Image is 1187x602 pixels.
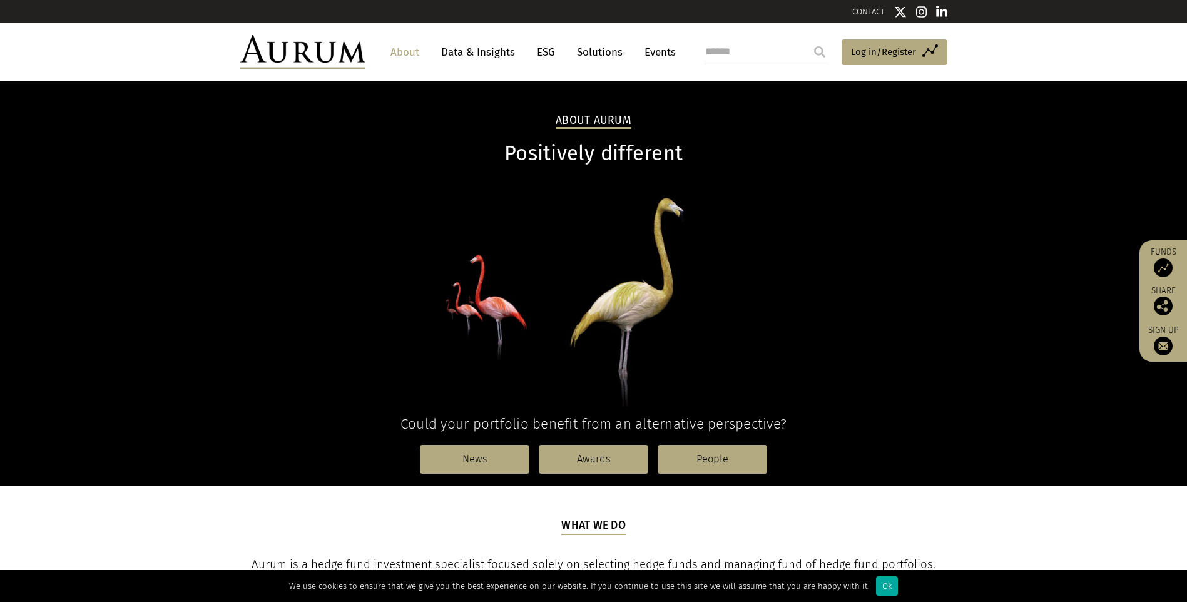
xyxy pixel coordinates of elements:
[531,41,561,64] a: ESG
[556,114,631,129] h2: About Aurum
[252,558,935,590] span: Aurum is a hedge fund investment specialist focused solely on selecting hedge funds and managing ...
[240,35,365,69] img: Aurum
[539,445,648,474] a: Awards
[894,6,907,18] img: Twitter icon
[851,44,916,59] span: Log in/Register
[561,518,626,535] h5: What we do
[435,41,521,64] a: Data & Insights
[571,41,629,64] a: Solutions
[1154,337,1173,355] img: Sign up to our newsletter
[240,416,947,432] h4: Could your portfolio benefit from an alternative perspective?
[384,41,425,64] a: About
[876,576,898,596] div: Ok
[658,445,767,474] a: People
[1146,287,1181,315] div: Share
[807,39,832,64] input: Submit
[420,445,529,474] a: News
[1154,258,1173,277] img: Access Funds
[240,141,947,166] h1: Positively different
[1146,325,1181,355] a: Sign up
[842,39,947,66] a: Log in/Register
[638,41,676,64] a: Events
[1154,297,1173,315] img: Share this post
[916,6,927,18] img: Instagram icon
[936,6,947,18] img: Linkedin icon
[1146,247,1181,277] a: Funds
[852,7,885,16] a: CONTACT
